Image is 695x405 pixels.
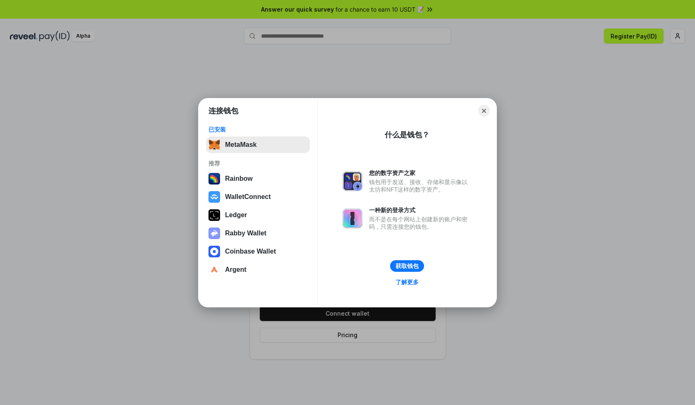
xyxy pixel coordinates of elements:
[208,106,238,116] h1: 连接钱包
[208,209,220,221] img: svg+xml,%3Csvg%20xmlns%3D%22http%3A%2F%2Fwww.w3.org%2F2000%2Fsvg%22%20width%3D%2228%22%20height%3...
[343,171,362,191] img: svg+xml,%3Csvg%20xmlns%3D%22http%3A%2F%2Fwww.w3.org%2F2000%2Fsvg%22%20fill%3D%22none%22%20viewBox...
[343,208,362,228] img: svg+xml,%3Csvg%20xmlns%3D%22http%3A%2F%2Fwww.w3.org%2F2000%2Fsvg%22%20fill%3D%22none%22%20viewBox...
[369,216,472,230] div: 而不是在每个网站上创建新的账户和密码，只需连接您的钱包。
[206,170,310,187] button: Rainbow
[225,248,276,255] div: Coinbase Wallet
[208,228,220,239] img: svg+xml,%3Csvg%20xmlns%3D%22http%3A%2F%2Fwww.w3.org%2F2000%2Fsvg%22%20fill%3D%22none%22%20viewBox...
[225,266,247,273] div: Argent
[208,246,220,257] img: svg+xml,%3Csvg%20width%3D%2228%22%20height%3D%2228%22%20viewBox%3D%220%200%2028%2028%22%20fill%3D...
[390,260,424,272] button: 获取钱包
[369,178,472,193] div: 钱包用于发送、接收、存储和显示像以太坊和NFT这样的数字资产。
[206,243,310,260] button: Coinbase Wallet
[208,160,307,167] div: 推荐
[225,193,271,201] div: WalletConnect
[206,207,310,223] button: Ledger
[395,278,419,286] div: 了解更多
[206,261,310,278] button: Argent
[208,139,220,151] img: svg+xml,%3Csvg%20fill%3D%22none%22%20height%3D%2233%22%20viewBox%3D%220%200%2035%2033%22%20width%...
[208,173,220,185] img: svg+xml,%3Csvg%20width%3D%22120%22%20height%3D%22120%22%20viewBox%3D%220%200%20120%20120%22%20fil...
[225,211,247,219] div: Ledger
[478,105,490,117] button: Close
[206,189,310,205] button: WalletConnect
[225,141,256,149] div: MetaMask
[385,130,429,140] div: 什么是钱包？
[208,191,220,203] img: svg+xml,%3Csvg%20width%3D%2228%22%20height%3D%2228%22%20viewBox%3D%220%200%2028%2028%22%20fill%3D...
[225,230,266,237] div: Rabby Wallet
[206,225,310,242] button: Rabby Wallet
[391,277,424,288] a: 了解更多
[208,264,220,276] img: svg+xml,%3Csvg%20width%3D%2228%22%20height%3D%2228%22%20viewBox%3D%220%200%2028%2028%22%20fill%3D...
[225,175,253,182] div: Rainbow
[369,169,472,177] div: 您的数字资产之家
[369,206,472,214] div: 一种新的登录方式
[206,137,310,153] button: MetaMask
[208,126,307,133] div: 已安装
[395,262,419,270] div: 获取钱包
